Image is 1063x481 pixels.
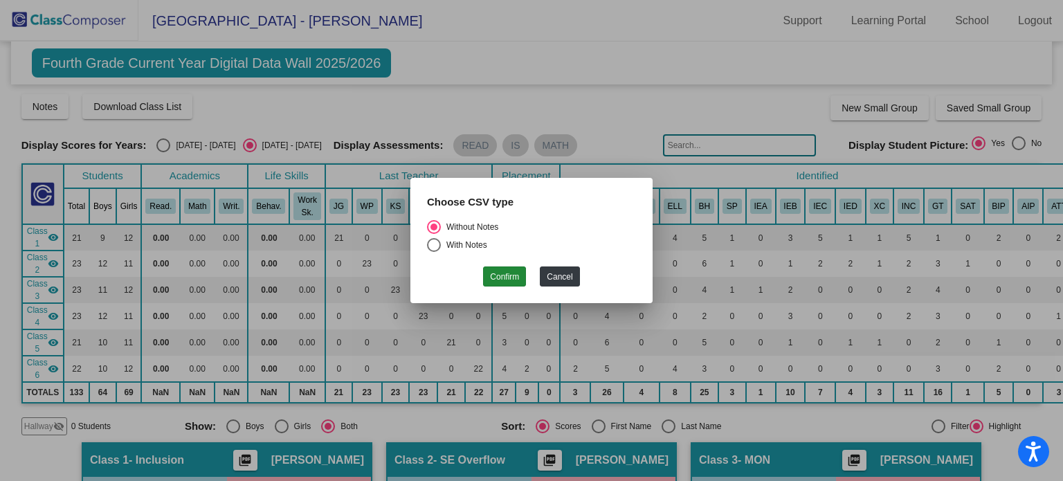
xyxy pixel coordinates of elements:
[441,239,487,251] div: With Notes
[441,221,498,233] div: Without Notes
[483,266,526,287] button: Confirm
[540,266,579,287] button: Cancel
[427,194,514,210] label: Choose CSV type
[427,220,636,256] mat-radio-group: Select an option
